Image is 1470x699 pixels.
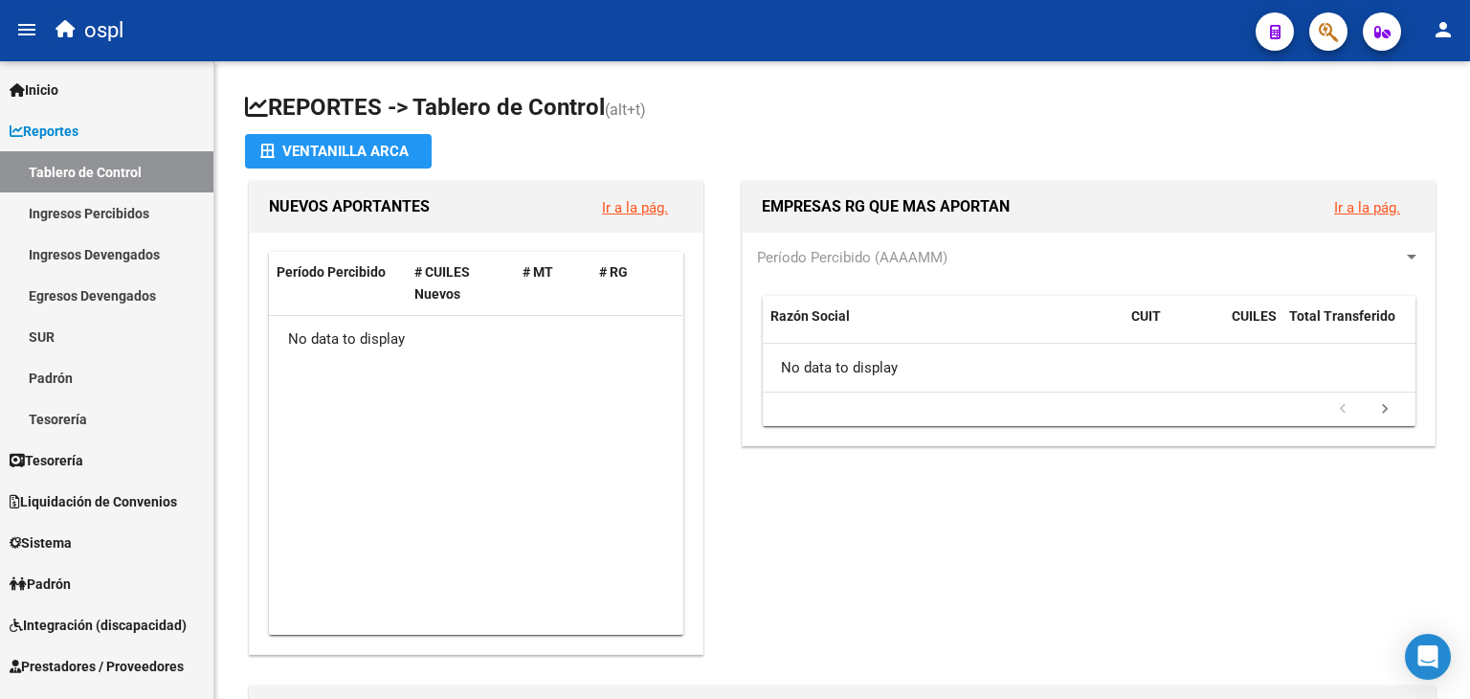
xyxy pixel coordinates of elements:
datatable-header-cell: Razón Social [763,296,1124,359]
span: Reportes [10,121,78,142]
div: Ventanilla ARCA [260,134,416,169]
span: ospl [84,10,123,52]
span: Integración (discapacidad) [10,615,187,636]
div: Open Intercom Messenger [1405,634,1451,680]
button: Ir a la pág. [1319,190,1415,225]
div: No data to display [763,344,1415,392]
span: CUIT [1131,308,1161,324]
datatable-header-cell: Total Transferido [1281,296,1415,359]
a: go to next page [1367,399,1403,420]
span: # MT [523,264,553,280]
span: Inicio [10,79,58,101]
h1: REPORTES -> Tablero de Control [245,92,1439,125]
datatable-header-cell: CUILES [1224,296,1281,359]
datatable-header-cell: # CUILES Nuevos [407,252,516,315]
span: CUILES [1232,308,1277,324]
span: Total Transferido [1289,308,1395,324]
datatable-header-cell: # RG [591,252,668,315]
datatable-header-cell: # MT [515,252,591,315]
span: # CUILES Nuevos [414,264,470,302]
button: Ir a la pág. [587,190,683,225]
a: Ir a la pág. [602,199,668,216]
span: Razón Social [770,308,850,324]
span: (alt+t) [605,101,646,119]
button: Ventanilla ARCA [245,134,432,169]
mat-icon: menu [15,18,38,41]
span: EMPRESAS RG QUE MAS APORTAN [762,197,1010,215]
div: No data to display [269,316,682,364]
a: Ir a la pág. [1334,199,1400,216]
span: NUEVOS APORTANTES [269,197,430,215]
span: Sistema [10,532,72,553]
span: Liquidación de Convenios [10,491,177,512]
mat-icon: person [1432,18,1455,41]
span: # RG [599,264,628,280]
span: Padrón [10,574,71,595]
a: go to previous page [1325,399,1361,420]
datatable-header-cell: Período Percibido [269,252,407,315]
span: Período Percibido (AAAAMM) [757,249,947,266]
span: Período Percibido [277,264,386,280]
datatable-header-cell: CUIT [1124,296,1224,359]
span: Prestadores / Proveedores [10,656,184,677]
span: Tesorería [10,450,83,471]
